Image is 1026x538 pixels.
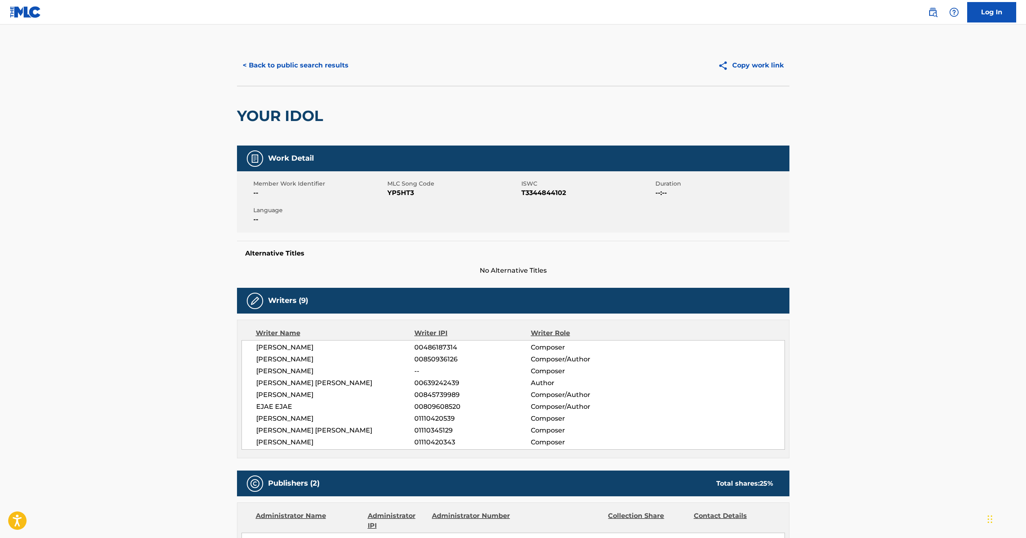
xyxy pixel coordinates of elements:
[268,154,314,163] h5: Work Detail
[256,511,362,531] div: Administrator Name
[250,479,260,489] img: Publishers
[414,378,530,388] span: 00639242439
[988,507,992,531] div: Drag
[237,266,789,276] span: No Alternative Titles
[760,480,773,487] span: 25 %
[256,378,415,388] span: [PERSON_NAME] [PERSON_NAME]
[608,511,687,531] div: Collection Share
[432,511,511,531] div: Administrator Number
[531,426,637,435] span: Composer
[256,343,415,352] span: [PERSON_NAME]
[414,366,530,376] span: --
[531,328,637,338] div: Writer Role
[245,249,781,258] h5: Alternative Titles
[414,354,530,364] span: 00850936126
[718,61,732,71] img: Copy work link
[949,7,959,17] img: help
[10,6,41,18] img: MLC Logo
[414,343,530,352] span: 00486187314
[655,188,787,198] span: --:--
[250,154,260,164] img: Work Detail
[531,343,637,352] span: Composer
[531,402,637,412] span: Composer/Author
[414,414,530,424] span: 01110420539
[925,4,941,20] a: Public Search
[414,402,530,412] span: 00809608520
[387,188,519,198] span: YP5HT3
[414,426,530,435] span: 01110345129
[256,414,415,424] span: [PERSON_NAME]
[531,414,637,424] span: Composer
[256,426,415,435] span: [PERSON_NAME] [PERSON_NAME]
[414,390,530,400] span: 00845739989
[531,366,637,376] span: Composer
[531,437,637,447] span: Composer
[967,2,1016,22] a: Log In
[253,179,385,188] span: Member Work Identifier
[237,55,354,76] button: < Back to public search results
[237,107,327,125] h2: YOUR IDOL
[253,215,385,224] span: --
[253,206,385,215] span: Language
[414,328,531,338] div: Writer IPI
[368,511,426,531] div: Administrator IPI
[694,511,773,531] div: Contact Details
[414,437,530,447] span: 01110420343
[531,378,637,388] span: Author
[256,390,415,400] span: [PERSON_NAME]
[256,437,415,447] span: [PERSON_NAME]
[928,7,938,17] img: search
[256,402,415,412] span: EJAE EJAE
[256,354,415,364] span: [PERSON_NAME]
[712,55,789,76] button: Copy work link
[521,188,653,198] span: T3344844102
[985,499,1026,538] iframe: Chat Widget
[253,188,385,198] span: --
[946,4,962,20] div: Help
[268,479,320,488] h5: Publishers (2)
[531,390,637,400] span: Composer/Author
[521,179,653,188] span: ISWC
[531,354,637,364] span: Composer/Author
[268,296,308,305] h5: Writers (9)
[716,479,773,489] div: Total shares:
[655,179,787,188] span: Duration
[256,366,415,376] span: [PERSON_NAME]
[387,179,519,188] span: MLC Song Code
[250,296,260,306] img: Writers
[256,328,415,338] div: Writer Name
